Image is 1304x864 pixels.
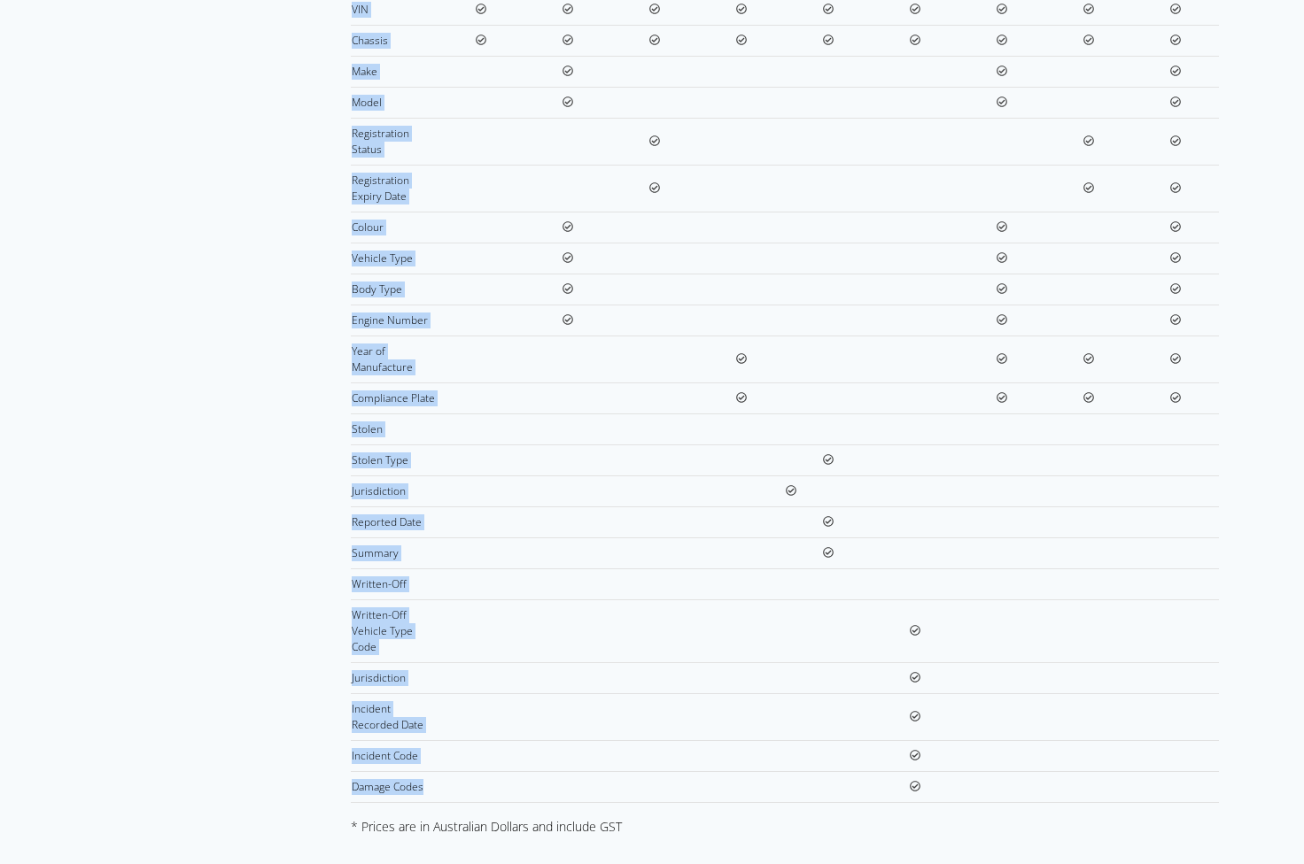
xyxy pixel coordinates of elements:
[351,382,438,413] td: Compliance Plate
[351,212,438,243] td: Colour
[351,165,438,212] td: Registration Expiry Date
[351,274,438,305] td: Body Type
[351,243,438,274] td: Vehicle Type
[351,305,438,336] td: Engine Number
[351,537,438,568] td: Summary
[351,444,438,475] td: Stolen Type
[351,413,438,444] td: Stolen
[351,336,438,382] td: Year of Manufacture
[351,25,438,56] td: Chassis
[351,475,438,506] td: Jurisdiction
[351,568,438,599] td: Written-Off
[351,817,1219,836] div: * Prices are in Australian Dollars and include GST
[351,740,438,771] td: Incident Code
[351,56,438,87] td: Make
[351,599,438,662] td: Written-Off Vehicle Type Code
[351,118,438,165] td: Registration Status
[351,506,438,537] td: Reported Date
[351,693,438,740] td: Incident Recorded Date
[351,662,438,693] td: Jurisdiction
[351,87,438,118] td: Model
[351,771,438,802] td: Damage Codes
